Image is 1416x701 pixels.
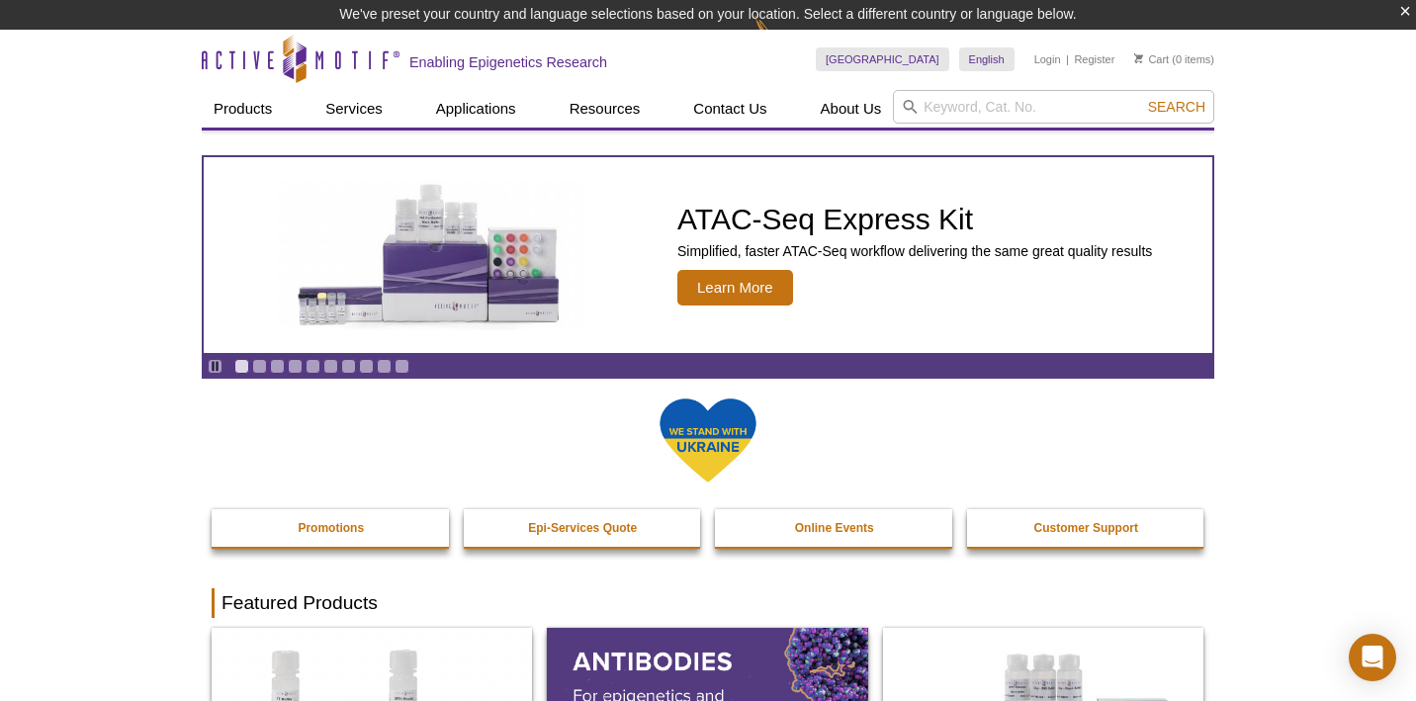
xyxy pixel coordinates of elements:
[659,396,757,484] img: We Stand With Ukraine
[558,90,653,128] a: Resources
[1148,99,1205,115] span: Search
[1134,47,1214,71] li: (0 items)
[359,359,374,374] a: Go to slide 8
[677,242,1152,260] p: Simplified, faster ATAC-Seq workflow delivering the same great quality results
[424,90,528,128] a: Applications
[715,509,954,547] a: Online Events
[306,359,320,374] a: Go to slide 5
[816,47,949,71] a: [GEOGRAPHIC_DATA]
[528,521,637,535] strong: Epi-Services Quote
[208,359,222,374] a: Toggle autoplay
[677,270,793,306] span: Learn More
[252,359,267,374] a: Go to slide 2
[268,180,594,330] img: ATAC-Seq Express Kit
[288,359,303,374] a: Go to slide 4
[967,509,1206,547] a: Customer Support
[893,90,1214,124] input: Keyword, Cat. No.
[204,157,1212,353] article: ATAC-Seq Express Kit
[1134,52,1169,66] a: Cart
[795,521,874,535] strong: Online Events
[1074,52,1114,66] a: Register
[1034,521,1138,535] strong: Customer Support
[313,90,395,128] a: Services
[809,90,894,128] a: About Us
[1134,53,1143,63] img: Your Cart
[681,90,778,128] a: Contact Us
[377,359,392,374] a: Go to slide 9
[1349,634,1396,681] div: Open Intercom Messenger
[395,359,409,374] a: Go to slide 10
[202,90,284,128] a: Products
[677,205,1152,234] h2: ATAC-Seq Express Kit
[1034,52,1061,66] a: Login
[341,359,356,374] a: Go to slide 7
[1066,47,1069,71] li: |
[212,509,451,547] a: Promotions
[754,15,807,61] img: Change Here
[409,53,607,71] h2: Enabling Epigenetics Research
[464,509,703,547] a: Epi-Services Quote
[323,359,338,374] a: Go to slide 6
[270,359,285,374] a: Go to slide 3
[212,588,1204,618] h2: Featured Products
[298,521,364,535] strong: Promotions
[1142,98,1211,116] button: Search
[959,47,1015,71] a: English
[204,157,1212,353] a: ATAC-Seq Express Kit ATAC-Seq Express Kit Simplified, faster ATAC-Seq workflow delivering the sam...
[234,359,249,374] a: Go to slide 1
